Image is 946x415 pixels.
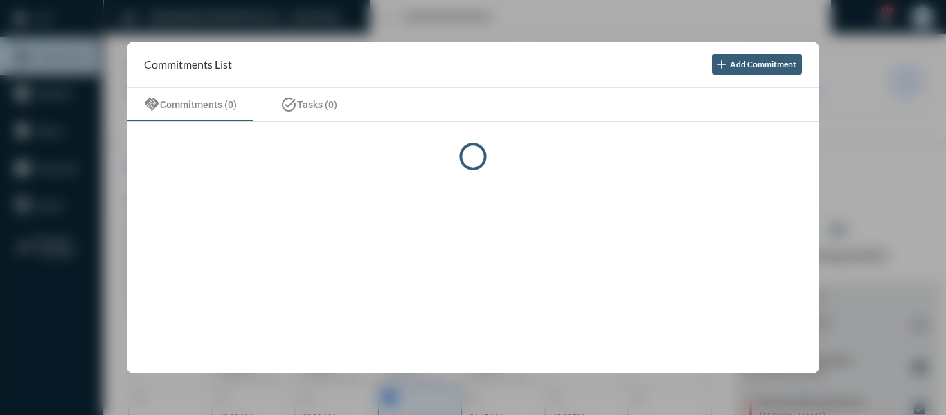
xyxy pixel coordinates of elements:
[144,58,232,71] h2: Commitments List
[712,54,802,75] button: Add Commitment
[715,58,729,71] mat-icon: add
[160,99,237,110] span: Commitments (0)
[297,99,337,110] span: Tasks (0)
[143,96,160,113] mat-icon: handshake
[280,96,297,113] mat-icon: task_alt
